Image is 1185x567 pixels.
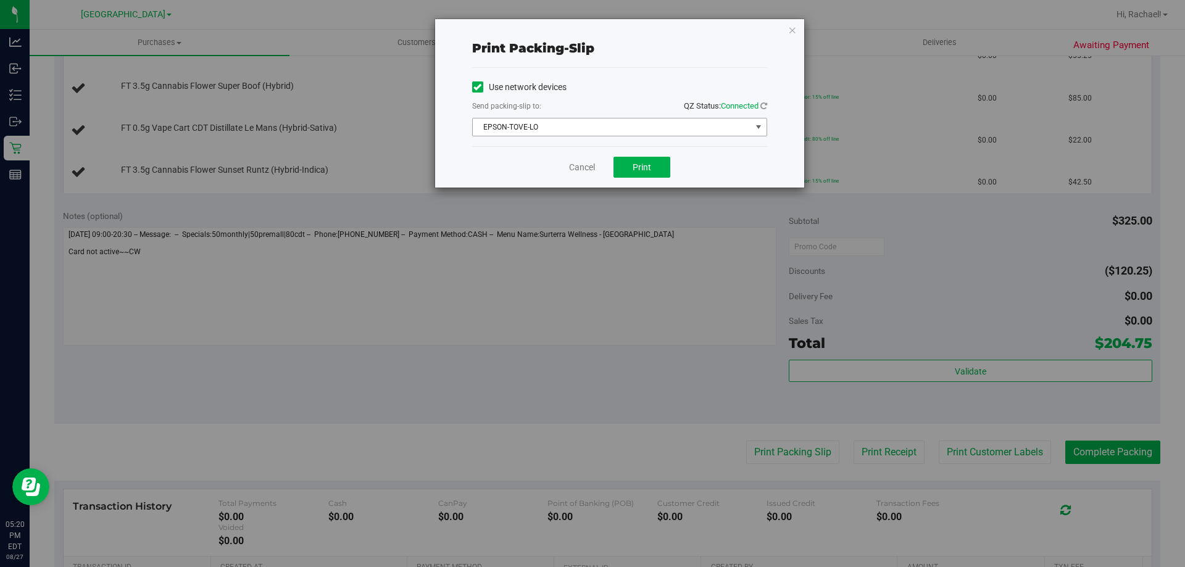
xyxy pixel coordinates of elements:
[473,118,751,136] span: EPSON-TOVE-LO
[721,101,759,110] span: Connected
[569,161,595,174] a: Cancel
[684,101,767,110] span: QZ Status:
[472,101,541,112] label: Send packing-slip to:
[633,162,651,172] span: Print
[472,41,594,56] span: Print packing-slip
[12,468,49,505] iframe: Resource center
[472,81,567,94] label: Use network devices
[613,157,670,178] button: Print
[750,118,766,136] span: select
